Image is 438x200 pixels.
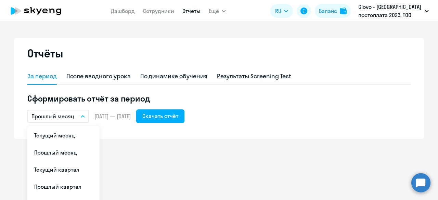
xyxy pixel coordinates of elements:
button: Балансbalance [315,4,351,18]
div: Скачать отчёт [142,112,178,120]
div: Баланс [319,7,337,15]
button: Скачать отчёт [136,109,184,123]
a: Дашборд [111,8,135,14]
button: Glovo - [GEOGRAPHIC_DATA] постоплата 2023, ТОО GLOVO [GEOGRAPHIC_DATA] [355,3,432,19]
h2: Отчёты [27,46,63,60]
div: Результаты Screening Test [217,72,292,81]
p: Прошлый месяц [31,112,74,120]
p: Glovo - [GEOGRAPHIC_DATA] постоплата 2023, ТОО GLOVO [GEOGRAPHIC_DATA] [358,3,422,19]
button: Прошлый месяц [27,110,89,123]
button: Ещё [209,4,226,18]
button: RU [270,4,293,18]
a: Сотрудники [143,8,174,14]
span: Ещё [209,7,219,15]
div: За период [27,72,57,81]
a: Отчеты [182,8,201,14]
h5: Сформировать отчёт за период [27,93,411,104]
div: После вводного урока [66,72,131,81]
img: balance [340,8,347,14]
span: [DATE] — [DATE] [94,112,131,120]
span: RU [275,7,281,15]
div: По динамике обучения [140,72,207,81]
